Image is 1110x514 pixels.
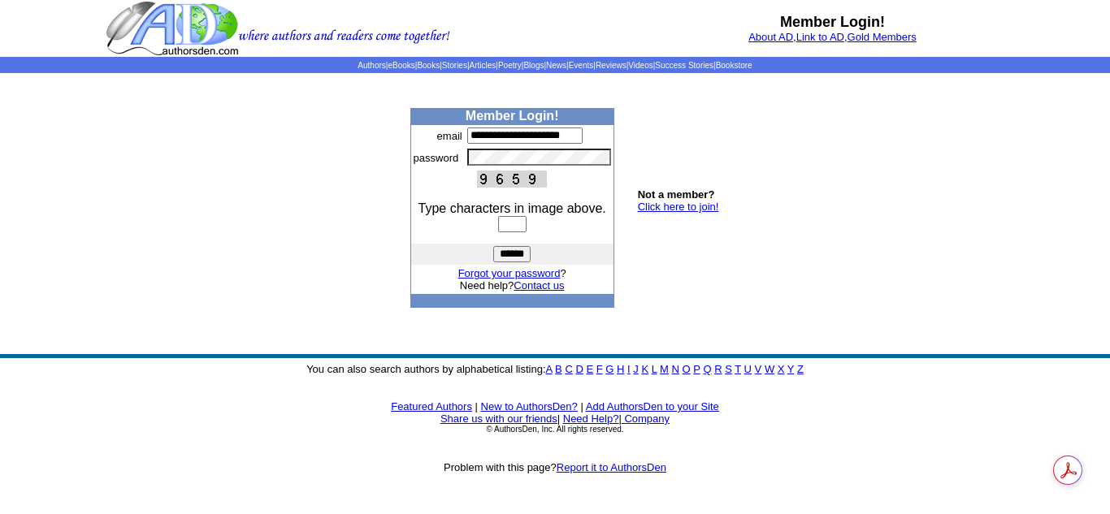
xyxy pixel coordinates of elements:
[618,412,670,425] font: |
[358,61,385,70] a: Authors
[481,400,578,412] a: New to AuthorsDen?
[563,412,619,425] a: Need Help?
[703,363,711,375] a: Q
[593,130,606,143] img: npw-badge-icon-locked.svg
[466,109,559,123] b: Member Login!
[477,171,547,188] img: This Is CAPTCHA Image
[486,425,623,434] font: © AuthorsDen, Inc. All rights reserved.
[580,400,583,412] font: |
[725,363,732,375] a: S
[638,201,719,213] a: Click here to join!
[638,188,715,201] b: Not a member?
[417,61,440,70] a: Books
[442,61,467,70] a: Stories
[605,363,614,375] a: G
[414,152,459,164] font: password
[565,363,572,375] a: C
[596,61,627,70] a: Reviews
[555,363,562,375] a: B
[458,267,561,279] a: Forgot your password
[693,363,700,375] a: P
[748,31,917,43] font: , ,
[683,363,691,375] a: O
[460,279,565,292] font: Need help?
[557,461,666,473] a: Report it to AuthorsDen
[470,61,496,70] a: Articles
[780,14,885,30] b: Member Login!
[418,201,606,215] font: Type characters in image above.
[391,400,472,412] a: Featured Authors
[437,130,462,142] font: email
[358,61,752,70] span: | | | | | | | | | | | |
[546,363,553,375] a: A
[596,363,603,375] a: F
[306,363,804,375] font: You can also search authors by alphabetical listing:
[714,363,722,375] a: R
[641,363,648,375] a: K
[628,61,653,70] a: Videos
[444,461,666,473] font: Problem with this page?
[546,61,566,70] a: News
[458,267,566,279] font: ?
[586,363,593,375] a: E
[655,61,713,70] a: Success Stories
[672,363,679,375] a: N
[735,363,741,375] a: T
[627,363,631,375] a: I
[787,363,794,375] a: Y
[475,400,478,412] font: |
[388,61,414,70] a: eBooks
[617,363,624,375] a: H
[586,400,719,412] a: Add AuthorsDen to your Site
[557,412,560,425] font: |
[514,279,564,292] a: Contact us
[440,412,557,425] a: Share us with our friends
[575,363,583,375] a: D
[633,363,639,375] a: J
[744,363,752,375] a: U
[624,412,670,425] a: Company
[796,31,844,43] a: Link to AD
[523,61,544,70] a: Blogs
[716,61,752,70] a: Bookstore
[593,152,606,165] img: npw-badge-icon-locked.svg
[652,363,657,375] a: L
[748,31,793,43] a: About AD
[765,363,774,375] a: W
[569,61,594,70] a: Events
[848,31,917,43] a: Gold Members
[755,363,762,375] a: V
[778,363,785,375] a: X
[797,363,804,375] a: Z
[660,363,669,375] a: M
[498,61,522,70] a: Poetry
